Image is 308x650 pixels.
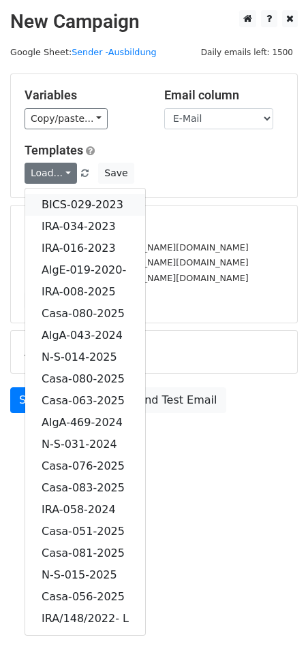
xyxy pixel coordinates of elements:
a: Sender -Ausbildung [72,47,157,57]
a: Casa-076-2025 [25,455,145,477]
h5: Variables [25,88,144,103]
a: IRA/148/2022- L [25,608,145,630]
a: Casa-056-2025 [25,586,145,608]
a: Casa-080-2025 [25,368,145,390]
a: IRA-058-2024 [25,499,145,521]
h5: Advanced [25,344,283,359]
small: [EMAIL_ADDRESS][PERSON_NAME][DOMAIN_NAME] [25,242,249,253]
a: Daily emails left: 1500 [196,47,298,57]
h5: 1496 Recipients [25,219,283,234]
span: Daily emails left: 1500 [196,45,298,60]
a: IRA-034-2023 [25,216,145,238]
div: Chat-Widget [240,585,308,650]
small: [EMAIL_ADDRESS][PERSON_NAME][DOMAIN_NAME] [25,273,249,283]
a: Send [10,387,55,413]
small: [EMAIL_ADDRESS][PERSON_NAME][DOMAIN_NAME] [25,257,249,267]
h2: New Campaign [10,10,298,33]
a: Send Test Email [122,387,226,413]
a: Load... [25,163,77,184]
a: AlgA-469-2024 [25,412,145,434]
a: Casa-081-2025 [25,542,145,564]
a: Casa-080-2025 [25,303,145,325]
a: N-S-015-2025 [25,564,145,586]
a: Copy/paste... [25,108,108,129]
a: Templates [25,143,83,157]
a: N-S-014-2025 [25,346,145,368]
a: Casa-083-2025 [25,477,145,499]
h5: Email column [164,88,283,103]
iframe: Chat Widget [240,585,308,650]
a: IRA-016-2023 [25,238,145,259]
a: BICS-029-2023 [25,194,145,216]
a: Casa-051-2025 [25,521,145,542]
a: AlgA-043-2024 [25,325,145,346]
a: AlgE-019-2020- [25,259,145,281]
a: IRA-008-2025 [25,281,145,303]
a: Casa-063-2025 [25,390,145,412]
button: Save [98,163,134,184]
a: N-S-031-2024 [25,434,145,455]
small: Google Sheet: [10,47,157,57]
